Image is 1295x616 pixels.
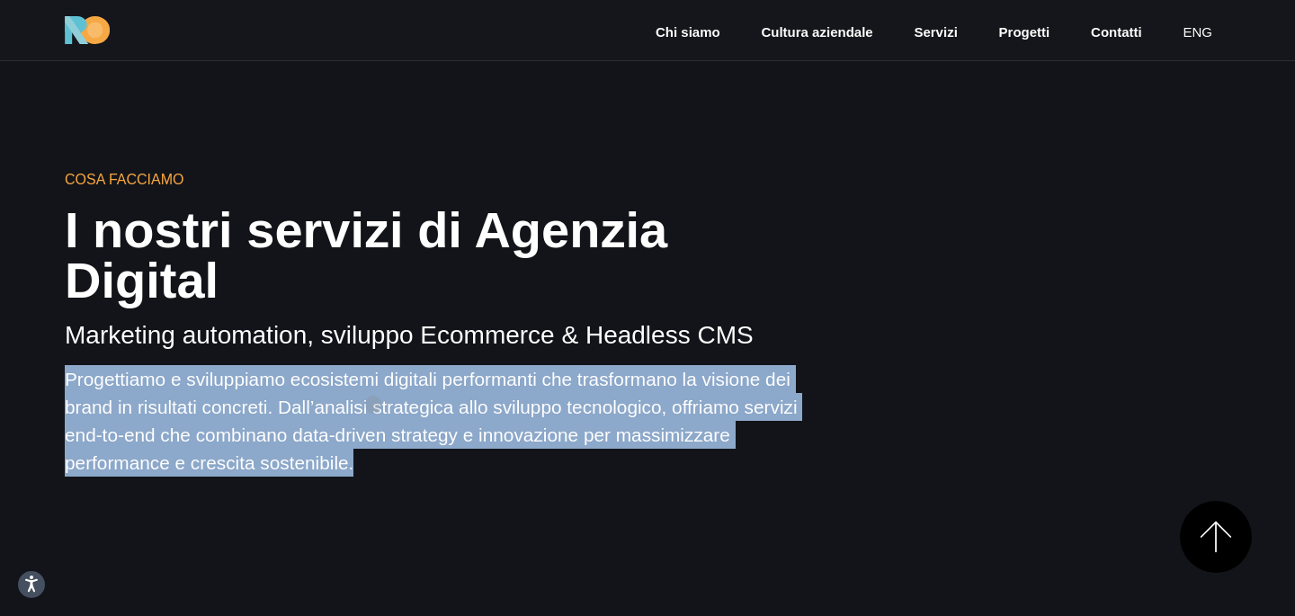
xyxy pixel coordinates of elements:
img: Ride On Agency [65,16,110,45]
a: Chi siamo [654,22,722,43]
p: Marketing automation, sviluppo Ecommerce & Headless CMS [65,320,832,351]
a: eng [1181,22,1214,43]
p: Progettiamo e sviluppiamo ecosistemi digitali performanti che trasformano la visione dei brand in... [65,365,832,478]
a: Contatti [1089,22,1144,43]
h2: I nostri servizi di Agenzia Digital [65,205,832,306]
h6: Cosa Facciamo [65,169,832,191]
a: Cultura aziendale [759,22,874,43]
a: Progetti [997,22,1052,43]
a: Servizi [912,22,959,43]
